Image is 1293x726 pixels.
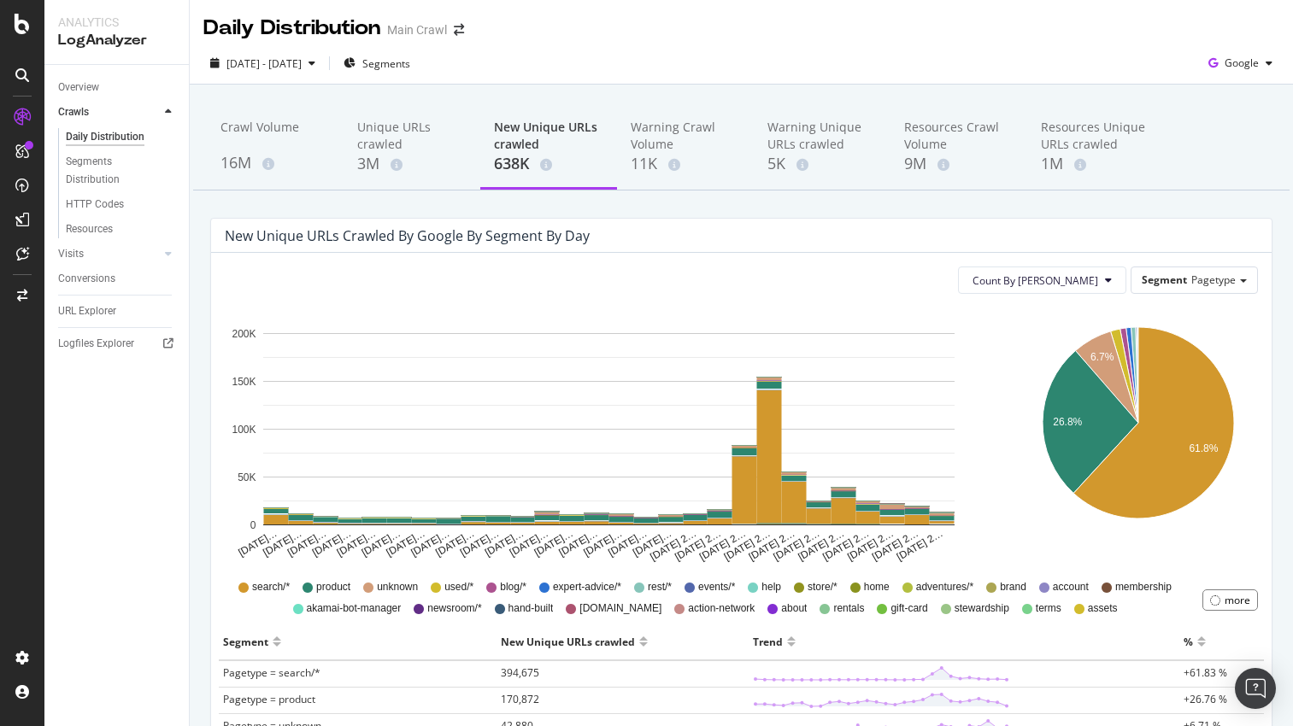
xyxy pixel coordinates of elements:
div: Overview [58,79,99,97]
span: store/* [808,580,838,594]
span: blog/* [500,580,526,594]
div: 9M [904,153,1014,175]
span: hand-built [508,601,554,616]
span: home [864,580,890,594]
div: New Unique URLs crawled [494,119,603,153]
a: HTTP Codes [66,196,177,214]
span: Google [1225,56,1259,70]
div: New Unique URLs crawled [501,628,635,655]
span: adventures/* [916,580,973,594]
a: Crawls [58,103,160,121]
span: [DATE] - [DATE] [226,56,302,71]
span: about [781,601,807,616]
span: used/* [444,580,473,594]
text: 61.8% [1190,442,1219,454]
span: stewardship [955,601,1009,616]
a: Overview [58,79,177,97]
span: product [316,580,350,594]
div: New Unique URLs crawled by google by Segment by Day [225,227,590,244]
div: Open Intercom Messenger [1235,668,1276,709]
span: account [1053,580,1089,594]
text: 0 [250,519,256,531]
text: 150K [232,376,256,388]
span: unknown [377,580,418,594]
div: 11K [631,153,740,175]
div: Visits [58,245,84,263]
div: Conversions [58,270,115,288]
div: Segments Distribution [66,153,161,189]
span: [DOMAIN_NAME] [579,601,661,616]
a: Conversions [58,270,177,288]
span: +61.83 % [1184,665,1227,680]
div: 638K [494,153,603,175]
span: akamai-bot-manager [307,601,402,616]
span: gift-card [890,601,927,616]
div: Main Crawl [387,21,447,38]
div: Warning Crawl Volume [631,119,740,153]
a: URL Explorer [58,302,177,320]
div: Analytics [58,14,175,31]
text: 6.7% [1090,352,1114,364]
a: Segments Distribution [66,153,177,189]
span: 394,675 [501,665,539,680]
text: 50K [238,471,256,483]
div: 16M [220,152,330,174]
button: Segments [337,50,417,77]
div: 3M [357,153,467,175]
span: rentals [833,601,864,616]
div: Resources Crawl Volume [904,119,1014,153]
text: 100K [232,424,256,436]
div: 5K [767,153,877,175]
span: +26.76 % [1184,692,1227,706]
span: Pagetype [1191,272,1236,287]
span: Pagetype = product [223,692,315,706]
a: Logfiles Explorer [58,335,177,353]
span: assets [1088,601,1118,616]
span: rest/* [648,580,672,594]
span: newsroom/* [427,601,481,616]
div: arrow-right-arrow-left [454,24,464,36]
div: 1M [1041,153,1150,175]
span: membership [1115,580,1172,594]
div: Crawl Volume [220,119,330,151]
div: Trend [753,628,783,655]
div: Segment [223,628,268,655]
a: Daily Distribution [66,128,177,146]
button: [DATE] - [DATE] [203,50,322,77]
div: HTTP Codes [66,196,124,214]
button: Count By [PERSON_NAME] [958,266,1126,294]
span: help [761,580,781,594]
div: Resources Unique URLs crawled [1041,119,1150,153]
span: Pagetype = search/* [223,665,320,680]
div: Crawls [58,103,89,121]
div: Warning Unique URLs crawled [767,119,877,153]
span: Count By Day [973,273,1098,288]
a: Resources [66,220,177,238]
span: brand [1000,580,1026,594]
span: events/* [698,580,735,594]
span: terms [1036,601,1061,616]
svg: A chart. [1019,307,1258,564]
div: LogAnalyzer [58,31,175,50]
span: Segment [1142,272,1187,287]
text: 26.8% [1054,416,1083,428]
span: 170,872 [501,692,539,706]
div: Daily Distribution [66,128,144,146]
div: Logfiles Explorer [58,335,134,353]
div: Resources [66,220,113,238]
span: action-network [688,601,755,616]
span: search/* [252,580,290,594]
div: more [1225,593,1250,607]
a: Visits [58,245,160,263]
button: Google [1202,50,1279,77]
div: URL Explorer [58,302,116,320]
span: Segments [362,56,410,71]
text: 200K [232,328,256,340]
div: % [1184,628,1193,655]
div: Daily Distribution [203,14,380,43]
div: Unique URLs crawled [357,119,467,153]
span: expert-advice/* [553,580,621,594]
svg: A chart. [225,307,993,564]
